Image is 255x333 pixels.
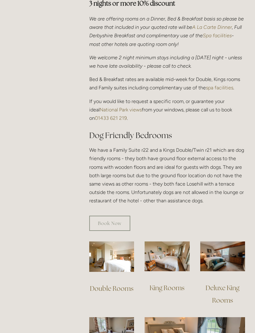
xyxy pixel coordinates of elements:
em: We are offering rooms on a Dinner, Bed & Breakfast basis so please be aware that included in your... [89,16,245,30]
em: - most other hotels are quoting room only! [89,33,235,47]
a: spa facilities [206,85,233,91]
a: A La Carte Dinner [192,24,232,30]
a: 01433 621 219 [95,115,127,121]
a: Deluxe King Rooms [206,284,241,304]
p: Bed & Breakfast rates are available mid-week for Double, Kings rooms and Family suites including ... [89,75,245,92]
p: We have a Family Suite r22 and a Kings Double/Twin r21 which are dog friendly rooms - they both h... [89,146,245,205]
a: Double Rooms [90,284,133,293]
p: If you would like to request a specific room, or guarantee your ideal from your windows, please c... [89,97,245,123]
a: King Rooms [150,284,184,292]
a: Spa facilities [203,33,232,38]
img: Deluxe King Room view, Losehill Hotel [200,241,245,271]
em: We welcome 2 night minimum stays including a [DATE] night - unless we have late availability - pl... [89,55,243,69]
img: King Room view, Losehill Hotel [145,241,189,271]
img: Double Room view, Losehill Hotel [89,241,134,272]
a: National Park views [100,107,142,113]
a: Book Now [89,216,130,231]
h2: Dog Friendly Bedrooms [89,130,245,141]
